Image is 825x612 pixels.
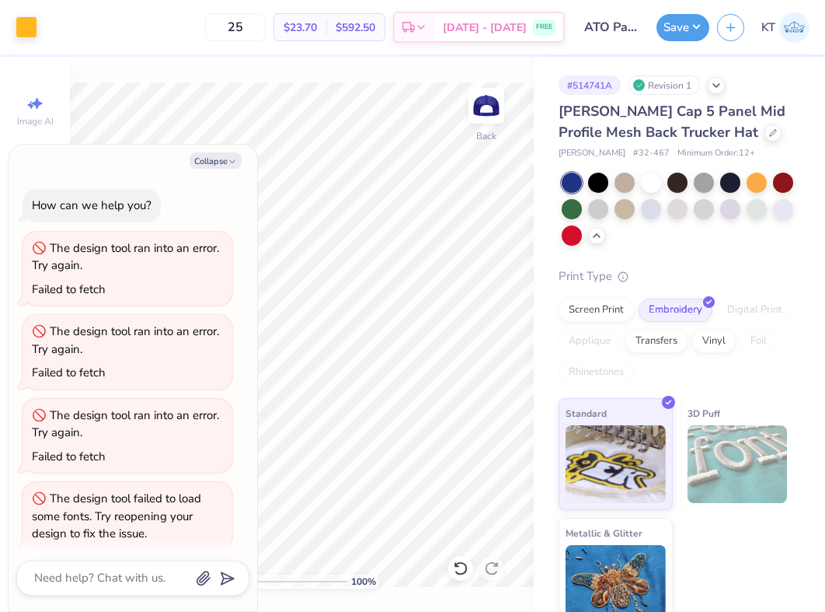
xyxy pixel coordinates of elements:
input: Untitled Design [573,12,649,43]
div: Print Type [559,268,794,285]
span: FREE [536,22,552,33]
div: Applique [559,330,621,353]
div: The design tool failed to load some fonts. Try reopening your design to fix the issue. [32,491,201,541]
button: Collapse [190,152,242,169]
div: The design tool ran into an error. Try again. [32,407,219,441]
div: Foil [740,330,777,353]
div: Vinyl [692,330,736,353]
img: 3D Puff [687,425,788,503]
span: 3D Puff [687,405,720,421]
span: KT [761,19,775,37]
span: Image AI [17,115,54,128]
div: How can we help you? [32,198,151,213]
img: Back [471,90,502,121]
div: Failed to fetch [32,449,106,464]
div: The design tool ran into an error. Try again. [32,240,219,274]
span: [PERSON_NAME] Cap 5 Panel Mid Profile Mesh Back Trucker Hat [559,102,785,142]
span: $592.50 [336,19,375,36]
div: The design tool ran into an error. Try again. [32,323,219,357]
a: KT [761,12,809,43]
img: Karen Tian [779,12,809,43]
span: Standard [566,405,607,421]
div: Digital Print [717,299,792,322]
span: [DATE] - [DATE] [443,19,527,36]
img: Standard [566,425,666,503]
span: Metallic & Glitter [566,525,642,541]
span: 100 % [351,575,376,589]
span: Minimum Order: 12 + [677,147,755,160]
span: $23.70 [284,19,317,36]
button: Save [656,14,709,41]
div: Rhinestones [559,361,634,384]
div: Screen Print [559,299,634,322]
span: [PERSON_NAME] [559,147,625,160]
span: # 32-467 [633,147,670,160]
div: Transfers [625,330,687,353]
div: Back [476,129,496,143]
div: Failed to fetch [32,365,106,380]
div: Revision 1 [628,75,700,95]
input: – – [205,13,266,41]
div: # 514741A [559,75,621,95]
div: Failed to fetch [32,282,106,297]
div: Embroidery [639,299,712,322]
